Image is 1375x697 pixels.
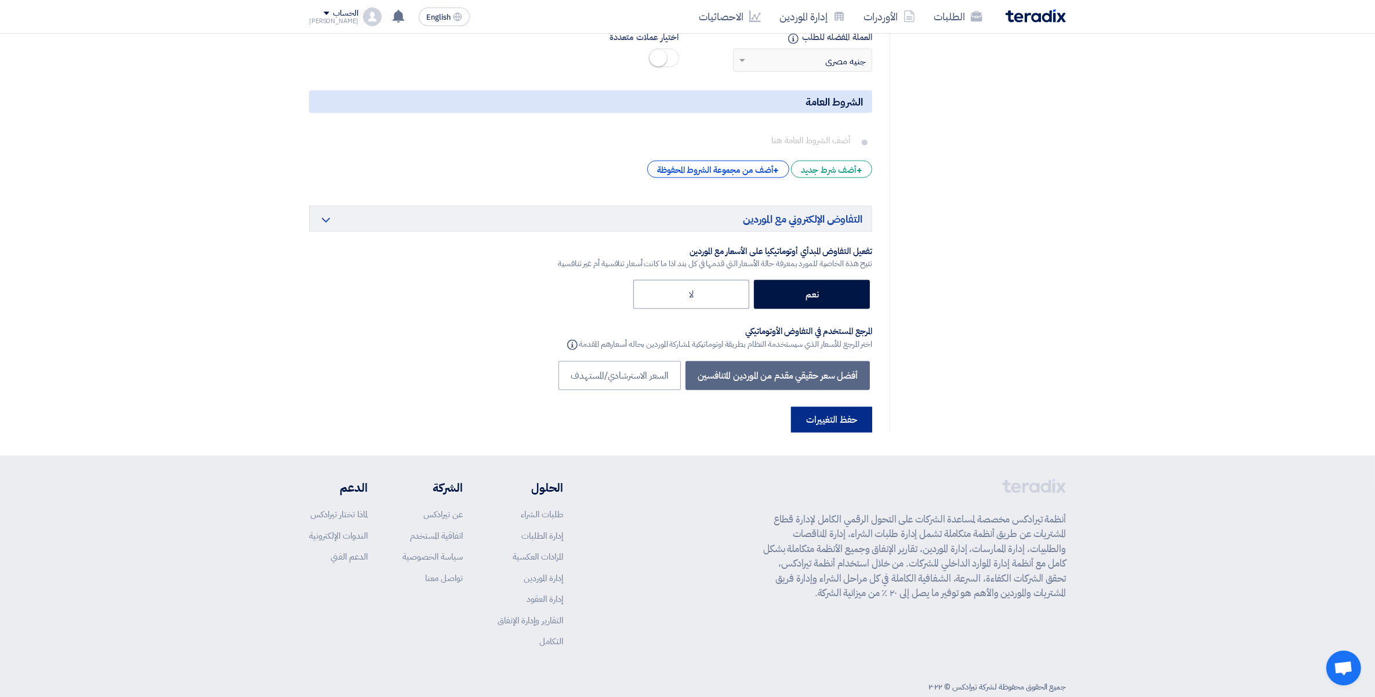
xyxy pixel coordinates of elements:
[521,529,563,542] a: إدارة الطلبات
[857,164,862,177] span: +
[309,529,368,542] a: الندوات الإلكترونية
[690,3,770,30] a: الاحصائيات
[825,55,866,68] span: جنيه مصري
[1006,9,1066,23] img: Teradix logo
[318,129,856,151] input: أضف الشروط العامة هنا
[565,337,872,351] div: اختر المرجع للأسعار الذي سيستخدمة النظام بطريقة اوتوماتيكية لمشاركة الموردين بحاله أسعارهم المقدمة
[527,593,563,605] a: إدارة العقود
[524,572,563,585] a: إدارة الموردين
[774,164,779,177] span: +
[1326,651,1361,685] div: Open chat
[754,280,870,309] label: نعم
[503,31,679,44] label: اختيار عملات متعددة
[924,3,992,30] a: الطلبات
[498,614,563,627] a: التقارير وإدارة الإنفاق
[425,572,463,585] a: تواصل معنا
[402,479,463,496] li: الشركة
[539,635,563,648] a: التكامل
[791,407,872,433] button: حفظ التغييرات
[928,681,1066,693] div: جميع الحقوق محفوظة لشركة تيرادكس © ٢٠٢٢
[791,161,872,178] div: أضف شرط جديد
[363,8,382,26] img: profile_test.png
[558,257,872,270] div: تتيح هذة الخاصية للمورد بمعرفة حالة الأسعار التي قدمها في كل بند اذا ما كانت أسعار تنافسية أم غير...
[513,550,563,563] a: المزادات العكسية
[770,3,854,30] a: إدارة الموردين
[410,529,463,542] a: اتفاقية المستخدم
[685,361,870,390] label: أفضل سعر حقيقي مقدم من الموردين المتنافسين
[521,508,563,521] a: طلبات الشراء
[647,161,789,178] div: أضف من مجموعة الشروط المحفوظة
[309,18,358,24] div: [PERSON_NAME]
[633,280,749,309] label: لا
[558,246,872,257] div: تفعيل التفاوض المبدأي أوتوماتيكيا على الأسعار مع الموردين
[498,479,563,496] li: الحلول
[309,90,872,113] h5: الشروط العامة
[419,8,470,26] button: English
[763,512,1066,601] p: أنظمة تيرادكس مخصصة لمساعدة الشركات على التحول الرقمي الكامل لإدارة قطاع المشتريات عن طريق أنظمة ...
[565,326,872,337] div: المرجع المستخدم في التفاوض الأوتوماتيكي
[331,550,368,563] a: الدعم الفني
[309,479,368,496] li: الدعم
[309,206,872,232] h5: التفاوض الإلكتروني مع الموردين
[402,550,463,563] a: سياسة الخصوصية
[423,508,463,521] a: عن تيرادكس
[310,508,368,521] a: لماذا تختار تيرادكس
[696,31,873,44] label: العملة المفضله للطلب
[854,3,924,30] a: الأوردرات
[426,13,451,21] span: English
[333,9,358,19] div: الحساب
[558,361,681,390] label: السعر الاسترشادي/المستهدف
